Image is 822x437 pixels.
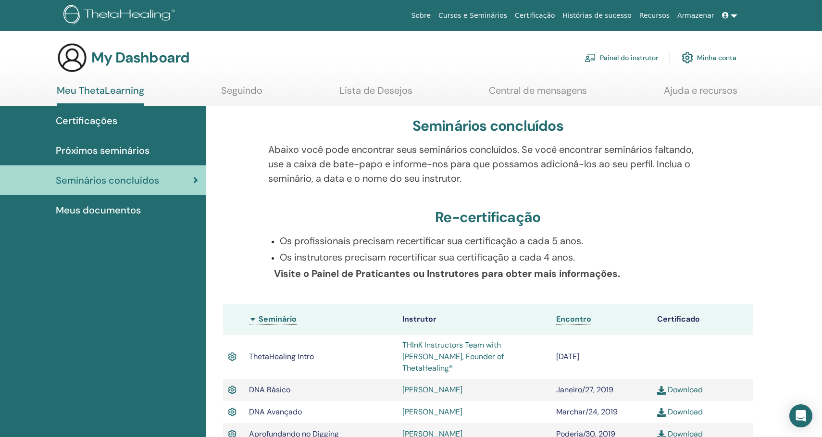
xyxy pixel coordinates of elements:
h3: Seminários concluídos [412,117,563,135]
h3: Re-certificação [435,209,540,226]
span: Seminários concluídos [56,173,159,187]
a: Ajuda e recursos [664,85,737,103]
a: Recursos [635,7,673,25]
th: Instrutor [398,304,551,335]
p: Abaixo você pode encontrar seus seminários concluídos. Se você encontrar seminários faltando, use... [268,142,708,186]
span: Próximos seminários [56,143,149,158]
img: logo.png [63,5,178,26]
a: Meu ThetaLearning [57,85,144,106]
a: [PERSON_NAME] [402,407,462,417]
img: chalkboard-teacher.svg [585,53,596,62]
p: Os profissionais precisam recertificar sua certificação a cada 5 anos. [280,234,708,248]
a: Painel do instrutor [585,47,658,68]
span: ThetaHealing Intro [249,351,314,362]
div: Open Intercom Messenger [789,404,812,427]
span: DNA Avançado [249,407,302,417]
span: DNA Básico [249,385,290,395]
a: Histórias de sucesso [559,7,635,25]
b: Visite o Painel de Praticantes ou Instrutores para obter mais informações. [274,267,620,280]
img: Active Certificate [228,350,237,363]
td: Marchar/24, 2019 [551,401,652,423]
img: Active Certificate [228,384,237,396]
a: Central de mensagens [489,85,587,103]
img: generic-user-icon.jpg [57,42,87,73]
a: Seguindo [221,85,262,103]
a: Sobre [408,7,435,25]
a: Lista de Desejos [339,85,412,103]
td: Janeiro/27, 2019 [551,379,652,401]
img: cog.svg [682,50,693,66]
img: Active Certificate [228,406,237,418]
a: Minha conta [682,47,736,68]
p: Os instrutores precisam recertificar sua certificação a cada 4 anos. [280,250,708,264]
a: Armazenar [673,7,718,25]
th: Certificado [652,304,753,335]
a: Cursos e Seminários [435,7,511,25]
span: Meus documentos [56,203,141,217]
a: Download [657,385,703,395]
a: [PERSON_NAME] [402,385,462,395]
a: Encontro [556,314,591,325]
td: [DATE] [551,335,652,379]
h3: My Dashboard [91,49,189,66]
span: Encontro [556,314,591,324]
span: Certificações [56,113,117,128]
a: Certificação [511,7,559,25]
img: download.svg [657,408,666,417]
a: THInK Instructors Team with [PERSON_NAME], Founder of ThetaHealing® [402,340,504,373]
a: Download [657,407,703,417]
img: download.svg [657,386,666,395]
